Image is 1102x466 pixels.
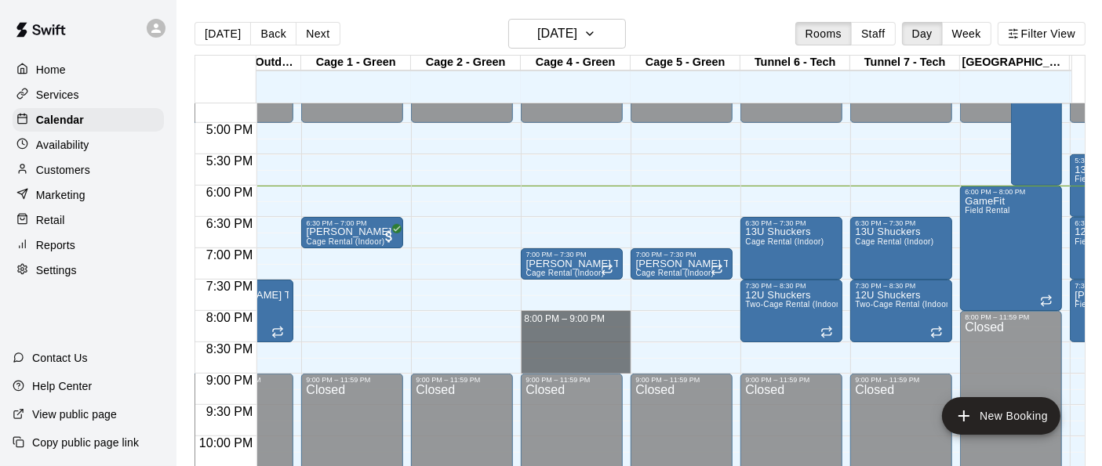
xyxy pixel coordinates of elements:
[36,237,75,253] p: Reports
[635,251,728,258] div: 7:00 PM – 7:30 PM
[306,376,398,384] div: 9:00 PM – 11:59 PM
[711,263,723,276] span: Recurring event
[508,19,626,49] button: [DATE]
[745,376,838,384] div: 9:00 PM – 11:59 PM
[740,217,842,280] div: 6:30 PM – 7:30 PM: 13U Shuckers
[36,87,79,103] p: Services
[745,300,842,309] span: Two-Cage Rental (Indoor)
[32,378,92,394] p: Help Center
[740,56,850,70] div: Tunnel 6 - Tech
[411,56,521,70] div: Cage 2 - Green
[202,248,257,262] span: 7:00 PM
[631,248,733,280] div: 7:00 PM – 7:30 PM: Steve Williams Tentative Hold
[745,282,838,290] div: 7:30 PM – 8:30 PM
[381,229,397,244] span: All customers have paid
[202,186,257,199] span: 6:00 PM
[36,112,84,128] p: Calendar
[942,397,1060,435] button: add
[930,326,943,338] span: Recurring event
[942,22,991,45] button: Week
[13,258,164,282] a: Settings
[537,23,577,45] h6: [DATE]
[301,217,403,248] div: 6:30 PM – 7:00 PM: Marisa Cueva
[855,376,947,384] div: 9:00 PM – 11:59 PM
[1040,294,1053,307] span: Recurring event
[202,123,257,136] span: 5:00 PM
[740,280,842,342] div: 7:30 PM – 8:30 PM: 12U Shuckers
[306,219,398,227] div: 6:30 PM – 7:00 PM
[32,435,139,450] p: Copy public page link
[521,56,631,70] div: Cage 4 - Green
[850,217,952,280] div: 6:30 PM – 7:30 PM: 13U Shuckers
[965,188,1057,196] div: 6:00 PM – 8:00 PM
[36,162,90,178] p: Customers
[998,22,1086,45] button: Filter View
[965,313,1057,321] div: 8:00 PM – 11:59 PM
[965,206,1009,215] span: Field Rental
[524,313,605,324] span: 8:00 PM – 9:00 PM
[202,405,257,418] span: 9:30 PM
[960,186,1062,311] div: 6:00 PM – 8:00 PM: GameFit
[13,183,164,207] a: Marketing
[960,56,1070,70] div: [GEOGRAPHIC_DATA]
[902,22,943,45] button: Day
[296,22,340,45] button: Next
[745,237,824,246] span: Cage Rental (Indoor)
[32,350,88,366] p: Contact Us
[202,154,257,168] span: 5:30 PM
[202,342,257,356] span: 8:30 PM
[13,83,164,107] a: Services
[795,22,852,45] button: Rooms
[13,58,164,81] a: Home
[202,280,257,293] span: 7:30 PM
[13,158,164,182] a: Customers
[13,108,164,132] a: Calendar
[635,376,728,384] div: 9:00 PM – 11:59 PM
[13,233,164,257] a: Reports
[36,62,66,78] p: Home
[32,406,117,422] p: View public page
[855,300,951,309] span: Two-Cage Rental (Indoor)
[13,133,164,157] a: Availability
[745,219,838,227] div: 6:30 PM – 7:30 PM
[850,56,960,70] div: Tunnel 7 - Tech
[301,56,411,70] div: Cage 1 - Green
[1011,60,1062,186] div: 4:00 PM – 6:00 PM: Danny Weir
[820,326,833,338] span: Recurring event
[635,269,714,277] span: Cage Rental (Indoor)
[850,280,952,342] div: 7:30 PM – 8:30 PM: 12U Shuckers
[202,217,257,230] span: 6:30 PM
[36,212,65,228] p: Retail
[202,374,257,387] span: 9:00 PM
[36,262,77,278] p: Settings
[855,237,933,246] span: Cage Rental (Indoor)
[416,376,508,384] div: 9:00 PM – 11:59 PM
[271,326,284,338] span: Recurring event
[36,187,85,203] p: Marketing
[195,436,256,450] span: 10:00 PM
[202,311,257,324] span: 8:00 PM
[855,282,947,290] div: 7:30 PM – 8:30 PM
[851,22,896,45] button: Staff
[13,208,164,232] a: Retail
[306,237,384,246] span: Cage Rental (Indoor)
[195,22,251,45] button: [DATE]
[631,56,740,70] div: Cage 5 - Green
[250,22,296,45] button: Back
[855,219,947,227] div: 6:30 PM – 7:30 PM
[36,137,89,153] p: Availability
